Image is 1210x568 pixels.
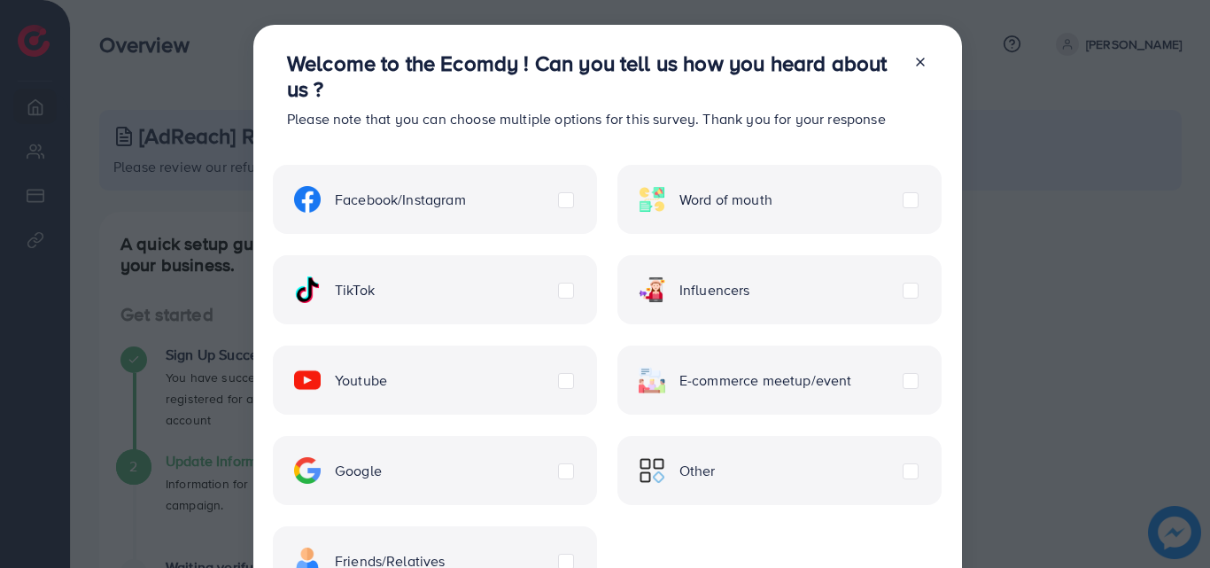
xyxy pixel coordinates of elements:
p: Please note that you can choose multiple options for this survey. Thank you for your response [287,108,899,129]
span: Other [679,461,716,481]
span: TikTok [335,280,375,300]
img: ic-facebook.134605ef.svg [294,186,321,213]
img: ic-ecommerce.d1fa3848.svg [639,367,665,393]
span: Influencers [679,280,750,300]
img: ic-influencers.a620ad43.svg [639,276,665,303]
span: Google [335,461,382,481]
span: Facebook/Instagram [335,190,466,210]
img: ic-youtube.715a0ca2.svg [294,367,321,393]
img: ic-word-of-mouth.a439123d.svg [639,186,665,213]
img: ic-tiktok.4b20a09a.svg [294,276,321,303]
img: ic-other.99c3e012.svg [639,457,665,484]
h3: Welcome to the Ecomdy ! Can you tell us how you heard about us ? [287,51,899,102]
span: E-commerce meetup/event [679,370,852,391]
span: Youtube [335,370,387,391]
img: ic-google.5bdd9b68.svg [294,457,321,484]
span: Word of mouth [679,190,772,210]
